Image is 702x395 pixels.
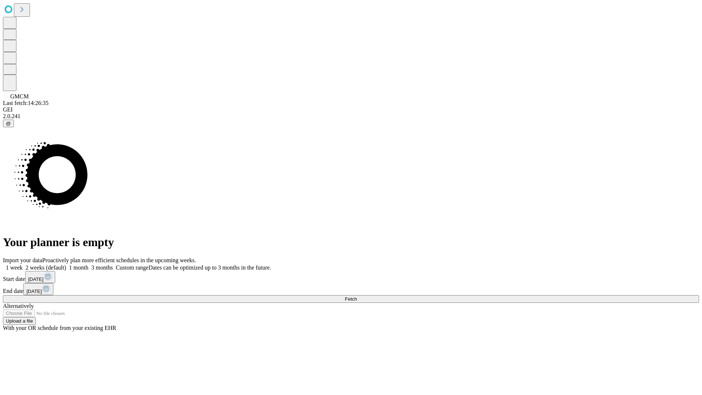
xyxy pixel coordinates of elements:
[3,236,699,249] h1: Your planner is empty
[3,257,42,263] span: Import your data
[3,271,699,283] div: Start date
[345,296,357,302] span: Fetch
[26,289,42,294] span: [DATE]
[3,106,699,113] div: GEI
[28,276,44,282] span: [DATE]
[91,264,113,271] span: 3 months
[3,303,34,309] span: Alternatively
[3,295,699,303] button: Fetch
[148,264,271,271] span: Dates can be optimized up to 3 months in the future.
[3,120,14,127] button: @
[69,264,88,271] span: 1 month
[3,100,49,106] span: Last fetch: 14:26:35
[6,264,23,271] span: 1 week
[25,271,55,283] button: [DATE]
[3,113,699,120] div: 2.0.241
[6,121,11,126] span: @
[3,325,116,331] span: With your OR schedule from your existing EHR
[26,264,66,271] span: 2 weeks (default)
[23,283,53,295] button: [DATE]
[116,264,148,271] span: Custom range
[42,257,196,263] span: Proactively plan more efficient schedules in the upcoming weeks.
[3,283,699,295] div: End date
[3,317,36,325] button: Upload a file
[10,93,29,99] span: GMCM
